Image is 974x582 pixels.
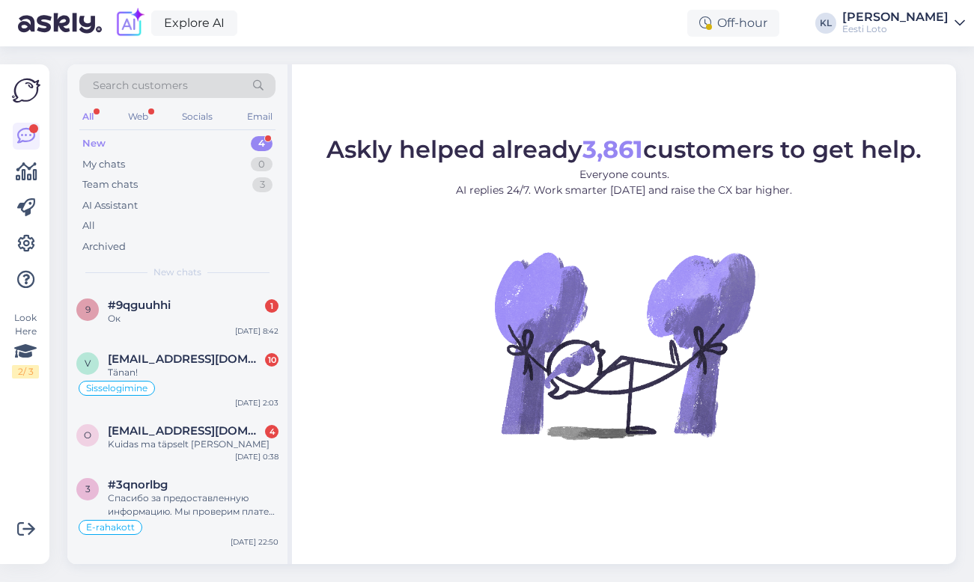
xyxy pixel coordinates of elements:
[326,167,922,198] p: Everyone counts. AI replies 24/7. Work smarter [DATE] and raise the CX bar higher.
[235,397,278,408] div: [DATE] 2:03
[108,366,278,379] div: Tänan!
[82,198,138,213] div: AI Assistant
[12,76,40,105] img: Askly Logo
[842,11,965,35] a: [PERSON_NAME]Eesti Loto
[82,157,125,172] div: My chats
[82,136,106,151] div: New
[108,298,171,312] span: #9qguuhhi
[687,10,779,37] div: Off-hour
[82,218,95,233] div: All
[108,312,278,325] div: Ок
[582,135,643,164] b: 3,861
[108,438,278,451] div: Kuidas ma täpselt [PERSON_NAME]
[85,483,91,494] span: 3
[244,107,276,126] div: Email
[151,10,237,36] a: Explore AI
[114,7,145,39] img: explore-ai
[93,78,188,94] span: Search customers
[251,136,273,151] div: 4
[108,352,264,366] span: Veps182@hotmail.com
[86,523,135,532] span: E-rahakott
[108,491,278,518] div: Спасибо за предоставленную информацию. Мы проверим платеж при первой возможности и направим его н...
[85,358,91,369] span: V
[842,23,949,35] div: Eesti Loto
[153,266,201,279] span: New chats
[84,429,91,441] span: o
[108,478,168,491] span: #3qnorlbg
[490,210,759,480] img: No Chat active
[12,365,39,379] div: 2 / 3
[251,157,273,172] div: 0
[12,311,39,379] div: Look Here
[265,353,278,367] div: 10
[79,107,97,126] div: All
[231,536,278,548] div: [DATE] 22:50
[326,135,922,164] span: Askly helped already customers to get help.
[815,13,836,34] div: KL
[179,107,216,126] div: Socials
[235,325,278,337] div: [DATE] 8:42
[86,384,147,393] span: Sisselogimine
[235,451,278,462] div: [DATE] 0:38
[82,239,126,254] div: Archived
[125,107,151,126] div: Web
[265,425,278,438] div: 4
[85,304,91,315] span: 9
[108,424,264,438] span: ostserba@gmail.com
[842,11,949,23] div: [PERSON_NAME]
[252,177,273,192] div: 3
[82,177,138,192] div: Team chats
[265,299,278,313] div: 1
